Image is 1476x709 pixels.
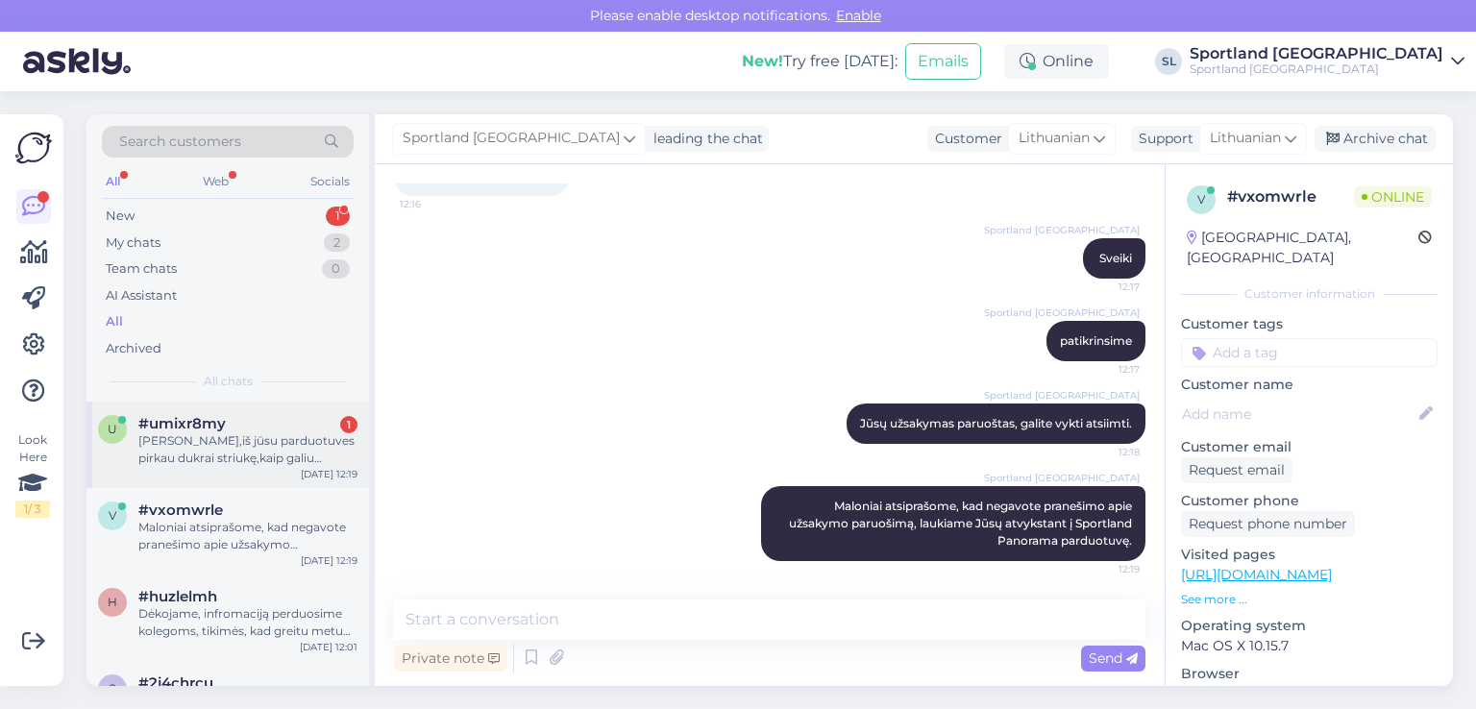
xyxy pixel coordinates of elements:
[301,553,357,568] div: [DATE] 12:19
[106,259,177,279] div: Team chats
[789,499,1135,548] span: Maloniai atsiprašome, kad negavote pranešimo apie užsakymo paruošimą, laukiame Jūsų atvykstant į ...
[324,233,350,253] div: 2
[106,207,135,226] div: New
[1181,511,1355,537] div: Request phone number
[1181,437,1438,457] p: Customer email
[322,259,350,279] div: 0
[138,501,223,519] span: #vxomwrle
[138,415,226,432] span: #umixr8my
[138,674,213,692] span: #2j4chrcu
[300,640,357,654] div: [DATE] 12:01
[394,646,507,672] div: Private note
[984,388,1140,403] span: Sportland [GEOGRAPHIC_DATA]
[984,223,1140,237] span: Sportland [GEOGRAPHIC_DATA]
[307,169,354,194] div: Socials
[1004,44,1109,79] div: Online
[1089,649,1138,667] span: Send
[1181,338,1438,367] input: Add a tag
[1181,566,1332,583] a: [URL][DOMAIN_NAME]
[927,129,1002,149] div: Customer
[1190,46,1443,61] div: Sportland [GEOGRAPHIC_DATA]
[1197,192,1205,207] span: v
[1315,126,1436,152] div: Archive chat
[138,605,357,640] div: Dėkojame, infromaciją perduosime kolegoms, tikimės, kad greitu metu su Jumis susisieks ir pateiks...
[984,306,1140,320] span: Sportland [GEOGRAPHIC_DATA]
[138,432,357,467] div: [PERSON_NAME],iš jūsu parduotuves pirkau dukrai striukę,kaip galiu grąžinti,nes netiko?
[204,373,253,390] span: All chats
[1210,128,1281,149] span: Lithuanian
[1019,128,1090,149] span: Lithuanian
[106,233,160,253] div: My chats
[1181,545,1438,565] p: Visited pages
[15,431,50,518] div: Look Here
[106,312,123,331] div: All
[1155,48,1182,75] div: SL
[1181,636,1438,656] p: Mac OS X 10.15.7
[1190,46,1464,77] a: Sportland [GEOGRAPHIC_DATA]Sportland [GEOGRAPHIC_DATA]
[1182,403,1415,425] input: Add name
[1181,684,1438,704] p: Chrome [TECHNICAL_ID]
[102,169,124,194] div: All
[1187,228,1418,268] div: [GEOGRAPHIC_DATA], [GEOGRAPHIC_DATA]
[1181,285,1438,303] div: Customer information
[326,207,350,226] div: 1
[646,129,763,149] div: leading the chat
[1181,314,1438,334] p: Customer tags
[1068,280,1140,294] span: 12:17
[1190,61,1443,77] div: Sportland [GEOGRAPHIC_DATA]
[138,588,217,605] span: #huzlelmh
[1181,664,1438,684] p: Browser
[15,130,52,166] img: Askly Logo
[1354,186,1432,208] span: Online
[742,52,783,70] b: New!
[106,286,177,306] div: AI Assistant
[1060,333,1132,348] span: patikrinsime
[1227,185,1354,208] div: # vxomwrle
[400,197,472,211] span: 12:16
[138,519,357,553] div: Maloniai atsiprašome, kad negavote pranešimo apie užsakymo paruošimą, laukiame Jūsų atvykstant į ...
[860,416,1132,430] span: Jūsų užsakymas paruoštas, galite vykti atsiimti.
[119,132,241,152] span: Search customers
[106,339,161,358] div: Archived
[109,508,116,523] span: v
[1068,362,1140,377] span: 12:17
[1131,129,1193,149] div: Support
[742,50,898,73] div: Try free [DATE]:
[110,681,116,696] span: 2
[108,422,117,436] span: u
[301,467,357,481] div: [DATE] 12:19
[1099,251,1132,265] span: Sveiki
[1181,616,1438,636] p: Operating system
[340,416,357,433] div: 1
[108,595,117,609] span: h
[1181,375,1438,395] p: Customer name
[403,128,620,149] span: Sportland [GEOGRAPHIC_DATA]
[1068,562,1140,576] span: 12:19
[15,501,50,518] div: 1 / 3
[1181,491,1438,511] p: Customer phone
[830,7,887,24] span: Enable
[1068,445,1140,459] span: 12:18
[199,169,233,194] div: Web
[905,43,981,80] button: Emails
[984,471,1140,485] span: Sportland [GEOGRAPHIC_DATA]
[1181,457,1292,483] div: Request email
[1181,591,1438,608] p: See more ...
